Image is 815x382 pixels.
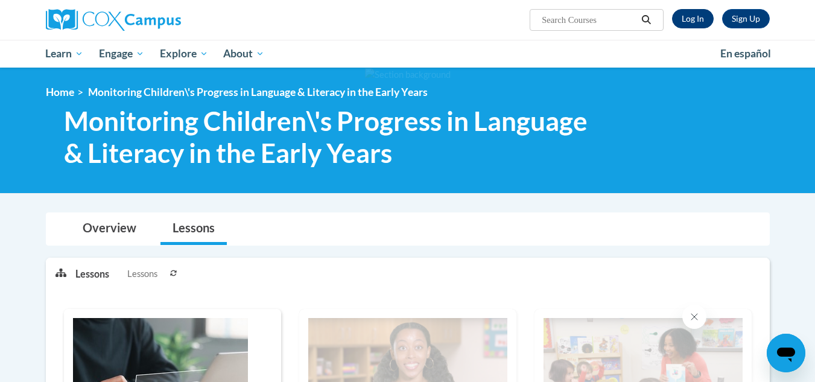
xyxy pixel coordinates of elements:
span: Monitoring Children\'s Progress in Language & Literacy in the Early Years [64,105,603,169]
a: Learn [38,40,92,68]
a: Overview [71,213,148,245]
a: Lessons [160,213,227,245]
a: Cox Campus [46,9,275,31]
button: Search [637,13,655,27]
span: Explore [160,46,208,61]
img: Cox Campus [46,9,181,31]
a: Home [46,86,74,98]
a: Explore [152,40,216,68]
a: En español [712,41,779,66]
a: Log In [672,9,714,28]
p: Lessons [75,267,109,281]
a: Register [722,9,770,28]
a: Engage [91,40,152,68]
iframe: Button to launch messaging window [767,334,805,372]
span: Lessons [127,267,157,281]
img: Section background [365,68,451,81]
span: En español [720,47,771,60]
a: About [215,40,272,68]
span: Hi. How can we help? [7,8,98,18]
div: Main menu [28,40,788,68]
span: About [223,46,264,61]
span: Monitoring Children\'s Progress in Language & Literacy in the Early Years [88,86,428,98]
input: Search Courses [541,13,637,27]
span: Engage [99,46,144,61]
span: Learn [45,46,83,61]
iframe: Close message [682,305,706,329]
